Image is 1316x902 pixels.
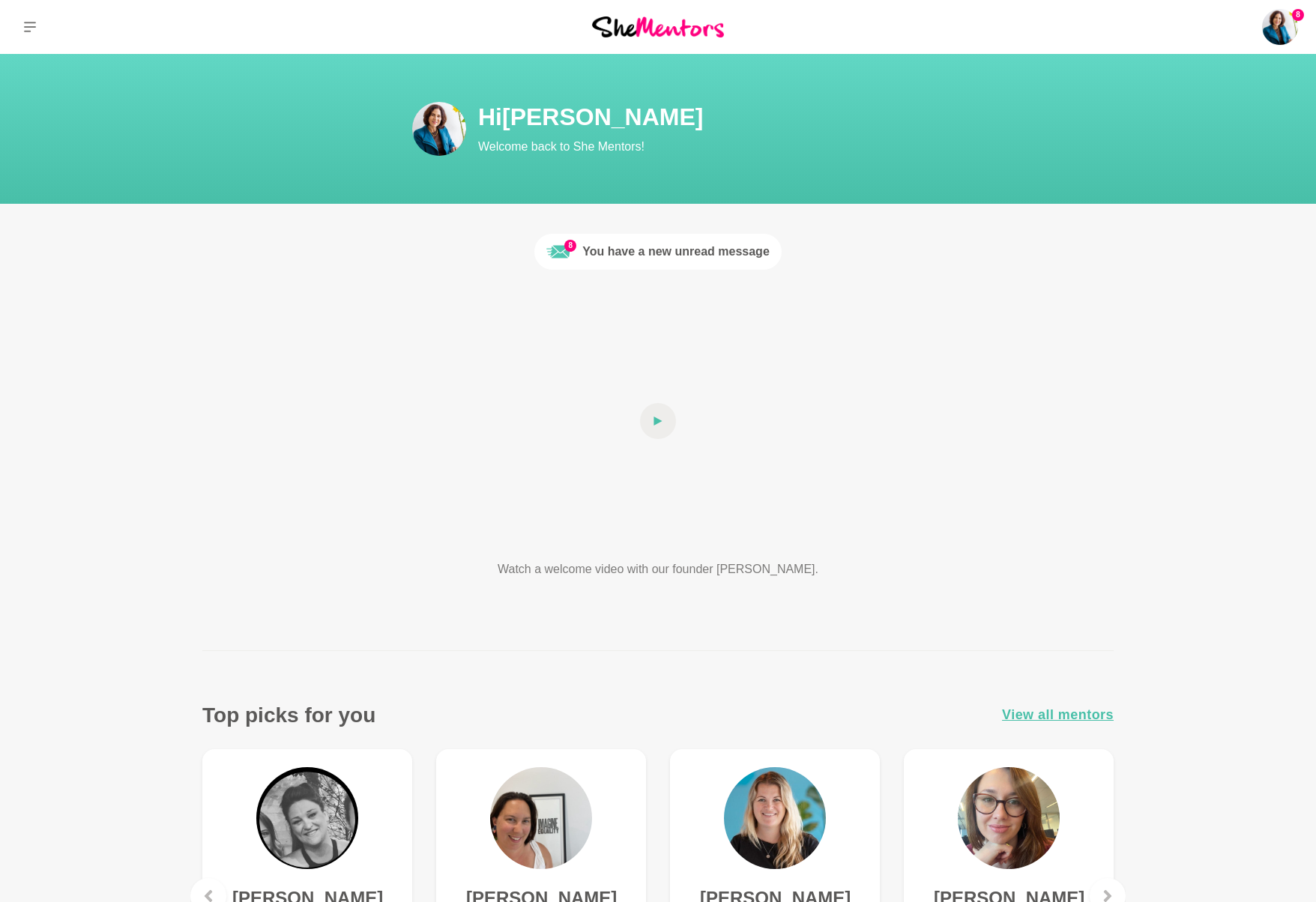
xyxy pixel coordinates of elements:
h1: Hi [PERSON_NAME] [478,102,1018,132]
h3: Top picks for you [202,702,375,728]
img: Courtney McCloud [958,767,1060,869]
img: Charlie [724,767,826,869]
span: 8 [1292,9,1304,21]
img: Vicki Abraham [1262,9,1298,45]
div: You have a new unread message [582,243,770,261]
img: Abby Blackmore [256,767,358,869]
a: View all mentors [1002,704,1114,726]
img: Vicki Abraham [412,102,466,156]
p: Watch a welcome video with our founder [PERSON_NAME]. [442,560,874,578]
img: She Mentors Logo [592,16,724,37]
p: Welcome back to She Mentors! [478,138,1018,156]
a: Vicki Abraham8 [1262,9,1298,45]
span: 8 [564,240,576,252]
a: 8Unread messageYou have a new unread message [534,234,782,270]
img: Unread message [546,240,570,264]
img: Amber Cassidy [490,767,592,869]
